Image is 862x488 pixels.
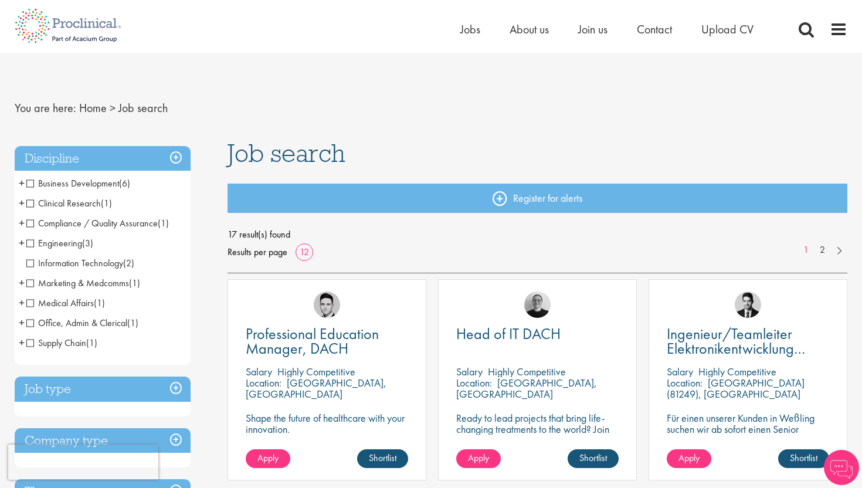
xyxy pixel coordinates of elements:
[667,365,693,378] span: Salary
[568,449,619,468] a: Shortlist
[228,184,848,213] a: Register for alerts
[488,365,566,378] p: Highly Competitive
[129,277,140,289] span: (1)
[8,445,158,480] iframe: reCAPTCHA
[101,197,112,209] span: (1)
[296,246,313,258] a: 12
[15,100,76,116] span: You are here:
[667,376,805,401] p: [GEOGRAPHIC_DATA] (81249), [GEOGRAPHIC_DATA]
[678,452,700,464] span: Apply
[246,327,408,356] a: Professional Education Manager, DACH
[456,327,619,341] a: Head of IT DACH
[667,376,703,389] span: Location:
[86,337,97,349] span: (1)
[667,327,829,356] a: Ingenieur/Teamleiter Elektronikentwicklung Aviation (m/w/d)
[456,376,597,401] p: [GEOGRAPHIC_DATA], [GEOGRAPHIC_DATA]
[118,100,168,116] span: Job search
[814,243,831,257] a: 2
[246,365,272,378] span: Salary
[19,314,25,331] span: +
[456,449,501,468] a: Apply
[456,324,561,344] span: Head of IT DACH
[778,449,829,468] a: Shortlist
[26,277,129,289] span: Marketing & Medcomms
[246,376,281,389] span: Location:
[246,376,386,401] p: [GEOGRAPHIC_DATA], [GEOGRAPHIC_DATA]
[701,22,754,37] a: Upload CV
[26,177,130,189] span: Business Development
[314,292,340,318] img: Connor Lynes
[19,174,25,192] span: +
[26,197,112,209] span: Clinical Research
[15,377,191,402] h3: Job type
[19,214,25,232] span: +
[26,257,134,269] span: Information Technology
[19,274,25,292] span: +
[26,197,101,209] span: Clinical Research
[19,234,25,252] span: +
[524,292,551,318] img: Emma Pretorious
[228,243,287,261] span: Results per page
[15,428,191,453] h3: Company type
[19,294,25,311] span: +
[26,257,123,269] span: Information Technology
[158,217,169,229] span: (1)
[824,450,859,485] img: Chatbot
[246,412,408,435] p: Shape the future of healthcare with your innovation.
[26,297,94,309] span: Medical Affairs
[228,137,345,169] span: Job search
[456,376,492,389] span: Location:
[26,337,86,349] span: Supply Chain
[460,22,480,37] a: Jobs
[19,194,25,212] span: +
[119,177,130,189] span: (6)
[15,146,191,171] h3: Discipline
[667,412,829,457] p: Für einen unserer Kunden in Weßling suchen wir ab sofort einen Senior Electronics Engineer Avioni...
[19,334,25,351] span: +
[246,324,379,358] span: Professional Education Manager, DACH
[26,317,138,329] span: Office, Admin & Clerical
[79,100,107,116] a: breadcrumb link
[456,412,619,468] p: Ready to lead projects that bring life-changing treatments to the world? Join our client at the f...
[357,449,408,468] a: Shortlist
[667,324,805,373] span: Ingenieur/Teamleiter Elektronikentwicklung Aviation (m/w/d)
[26,237,93,249] span: Engineering
[667,449,711,468] a: Apply
[637,22,672,37] a: Contact
[94,297,105,309] span: (1)
[82,237,93,249] span: (3)
[277,365,355,378] p: Highly Competitive
[797,243,815,257] a: 1
[246,449,290,468] a: Apply
[578,22,608,37] a: Join us
[110,100,116,116] span: >
[26,337,97,349] span: Supply Chain
[26,217,158,229] span: Compliance / Quality Assurance
[26,177,119,189] span: Business Development
[698,365,776,378] p: Highly Competitive
[123,257,134,269] span: (2)
[26,297,105,309] span: Medical Affairs
[26,217,169,229] span: Compliance / Quality Assurance
[456,365,483,378] span: Salary
[26,317,127,329] span: Office, Admin & Clerical
[26,237,82,249] span: Engineering
[510,22,549,37] a: About us
[26,277,140,289] span: Marketing & Medcomms
[468,452,489,464] span: Apply
[257,452,279,464] span: Apply
[127,317,138,329] span: (1)
[228,226,848,243] span: 17 result(s) found
[735,292,761,318] img: Thomas Wenig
